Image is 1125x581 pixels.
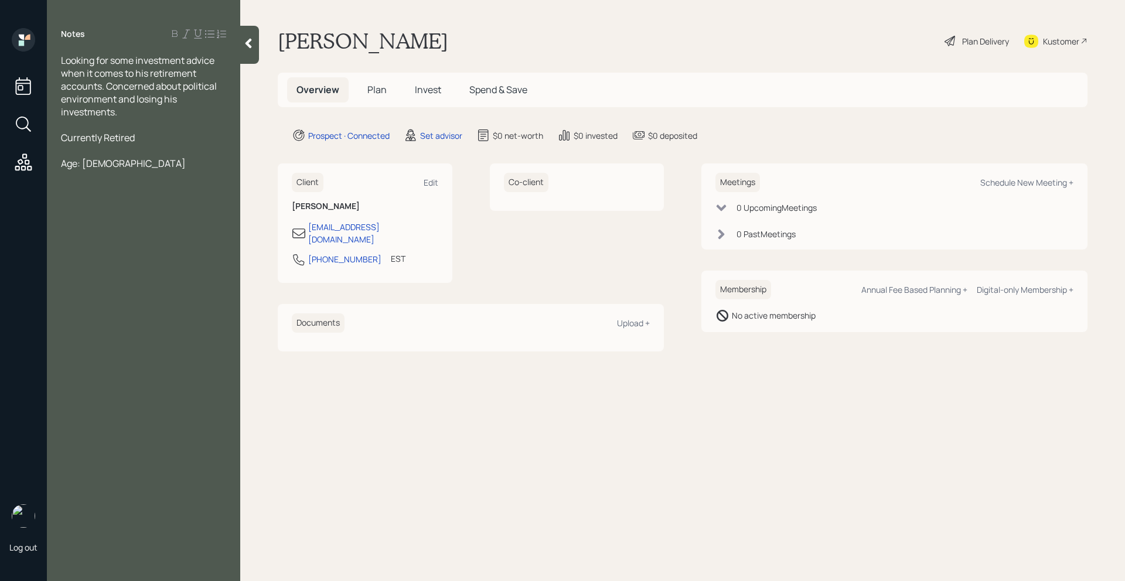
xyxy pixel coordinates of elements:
div: 0 Past Meeting s [737,228,796,240]
div: 0 Upcoming Meeting s [737,201,817,214]
div: Upload + [617,317,650,329]
h6: Meetings [715,173,760,192]
div: No active membership [732,309,816,322]
div: Set advisor [420,129,462,142]
div: [PHONE_NUMBER] [308,253,381,265]
div: [EMAIL_ADDRESS][DOMAIN_NAME] [308,221,438,245]
label: Notes [61,28,85,40]
span: Plan [367,83,387,96]
div: Log out [9,542,37,553]
div: Digital-only Membership + [977,284,1073,295]
h6: Co-client [504,173,548,192]
img: retirable_logo.png [12,504,35,528]
div: Annual Fee Based Planning + [861,284,967,295]
div: EST [391,252,405,265]
div: Plan Delivery [962,35,1009,47]
div: $0 invested [574,129,618,142]
h6: [PERSON_NAME] [292,201,438,211]
div: $0 deposited [648,129,697,142]
h6: Documents [292,313,345,333]
span: Spend & Save [469,83,527,96]
span: Age: [DEMOGRAPHIC_DATA] [61,157,186,170]
span: Looking for some investment advice when it comes to his retirement accounts. Concerned about poli... [61,54,219,118]
h1: [PERSON_NAME] [278,28,448,54]
div: Kustomer [1043,35,1079,47]
span: Invest [415,83,441,96]
div: Edit [424,177,438,188]
h6: Client [292,173,323,192]
div: $0 net-worth [493,129,543,142]
h6: Membership [715,280,771,299]
span: Overview [296,83,339,96]
div: Prospect · Connected [308,129,390,142]
div: Schedule New Meeting + [980,177,1073,188]
span: Currently Retired [61,131,135,144]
